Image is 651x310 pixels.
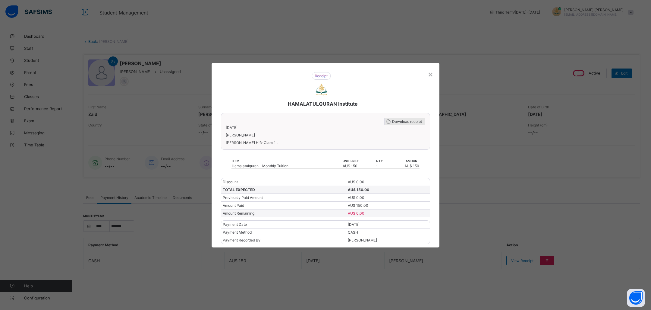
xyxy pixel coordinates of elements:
[314,83,329,98] img: HAMALATULQURAN Institute
[348,211,364,216] span: AU$ 0.00
[348,187,369,192] span: AU$ 150.00
[226,125,237,130] span: [DATE]
[226,133,425,137] span: [PERSON_NAME]
[627,289,645,307] button: Open asap
[223,180,238,184] span: Discount
[226,140,425,145] span: [PERSON_NAME] Hifz Class 1 .
[342,159,376,163] th: unit price
[343,164,357,168] span: AU$ 150
[231,159,342,163] th: item
[312,72,331,80] img: receipt.26f346b57495a98c98ef9b0bc63aa4d8.svg
[223,187,255,192] span: TOTAL EXPECTED
[232,164,342,168] div: Hamalatulquran – Monthly Tuition
[348,195,364,200] span: AU$ 0.00
[348,230,358,235] span: CASH
[288,101,358,107] span: HAMALATULQURAN Institute
[428,69,433,79] div: ×
[223,211,254,216] span: Amount Remaining
[348,203,368,208] span: AU$ 150.00
[223,203,244,208] span: Amount Paid
[223,195,263,200] span: Previously Paid Amount
[223,230,252,235] span: Payment Method
[390,159,420,163] th: amount
[348,180,364,184] span: AU$ 0.00
[404,164,419,168] span: AU$ 150
[223,222,247,227] span: Payment Date
[348,238,377,242] span: [PERSON_NAME]
[348,222,360,227] span: [DATE]
[392,119,422,124] span: Download receipt
[376,163,390,168] td: 1
[376,159,390,163] th: qty
[223,238,260,242] span: Payment Recorded By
